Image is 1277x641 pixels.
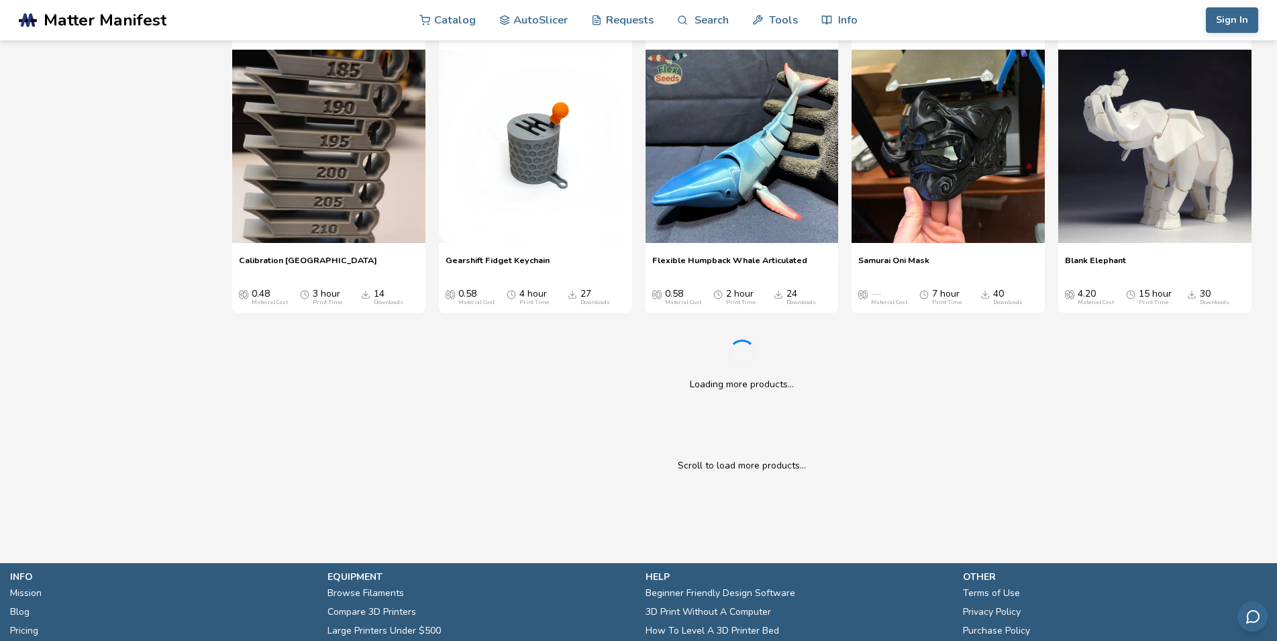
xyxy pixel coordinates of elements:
[1065,255,1126,275] a: Blank Elephant
[446,255,550,275] a: Gearshift Fidget Keychain
[507,289,516,299] span: Average Print Time
[1200,299,1229,306] div: Downloads
[44,11,166,30] span: Matter Manifest
[519,289,549,306] div: 4 hour
[652,289,662,299] span: Average Cost
[252,299,288,306] div: Material Cost
[1078,299,1114,306] div: Material Cost
[646,584,795,603] a: Beginner Friendly Design Software
[519,299,549,306] div: Print Time
[252,289,288,306] div: 0.48
[726,299,756,306] div: Print Time
[374,289,403,306] div: 14
[361,289,370,299] span: Downloads
[786,299,816,306] div: Downloads
[993,289,1023,306] div: 40
[665,299,701,306] div: Material Cost
[665,289,701,306] div: 0.58
[10,570,314,584] p: info
[932,289,962,306] div: 7 hour
[858,255,929,275] a: Samurai Oni Mask
[1139,299,1168,306] div: Print Time
[993,299,1023,306] div: Downloads
[327,622,441,640] a: Large Printers Under $500
[10,622,38,640] a: Pricing
[327,570,631,584] p: equipment
[963,570,1267,584] p: other
[646,622,779,640] a: How To Level A 3D Printer Bed
[980,289,990,299] span: Downloads
[568,289,577,299] span: Downloads
[1187,289,1196,299] span: Downloads
[1139,289,1172,306] div: 15 hour
[871,289,880,299] span: —
[786,289,816,306] div: 24
[858,289,868,299] span: Average Cost
[774,289,783,299] span: Downloads
[1200,289,1229,306] div: 30
[963,584,1020,603] a: Terms of Use
[580,289,610,306] div: 27
[646,570,950,584] p: help
[327,584,404,603] a: Browse Filaments
[10,584,42,603] a: Mission
[10,603,30,622] a: Blog
[652,255,807,275] a: Flexible Humpback Whale Articulated
[932,299,962,306] div: Print Time
[919,289,929,299] span: Average Print Time
[327,603,416,622] a: Compare 3D Printers
[446,289,455,299] span: Average Cost
[713,289,723,299] span: Average Print Time
[1126,289,1135,299] span: Average Print Time
[726,289,756,306] div: 2 hour
[1078,289,1114,306] div: 4.20
[246,458,1238,473] p: Scroll to load more products...
[871,299,907,306] div: Material Cost
[239,255,377,275] a: Calibration [GEOGRAPHIC_DATA]
[458,299,495,306] div: Material Cost
[963,622,1030,640] a: Purchase Policy
[646,603,771,622] a: 3D Print Without A Computer
[580,299,610,306] div: Downloads
[963,603,1021,622] a: Privacy Policy
[313,289,342,306] div: 3 hour
[1206,7,1258,33] button: Sign In
[300,289,309,299] span: Average Print Time
[690,377,794,391] p: Loading more products...
[313,299,342,306] div: Print Time
[1065,289,1074,299] span: Average Cost
[374,299,403,306] div: Downloads
[239,289,248,299] span: Average Cost
[458,289,495,306] div: 0.58
[1237,601,1268,632] button: Send feedback via email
